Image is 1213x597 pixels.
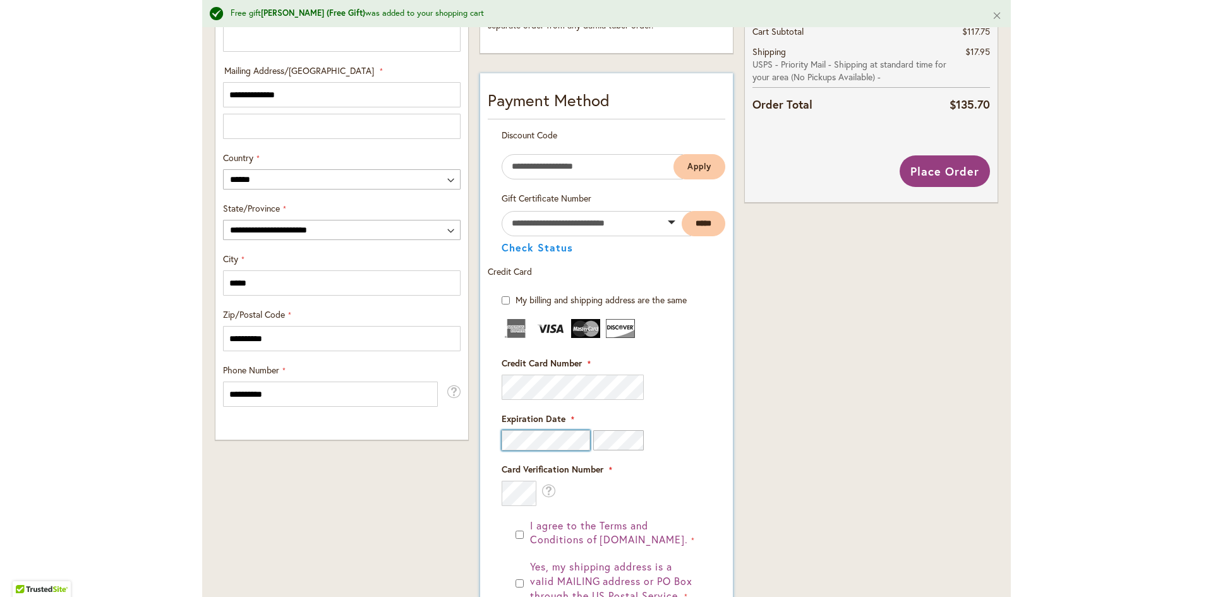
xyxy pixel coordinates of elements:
button: Place Order [900,155,990,187]
span: Zip/Postal Code [223,308,285,320]
span: I agree to the Terms and Conditions of [DOMAIN_NAME]. [530,519,688,546]
span: Shipping [752,45,786,57]
span: USPS - Priority Mail - Shipping at standard time for your area (No Pickups Available) - [752,58,950,83]
span: Country [223,152,253,164]
strong: Order Total [752,95,812,113]
span: Gift Certificate Number [502,192,591,204]
span: Discount Code [502,129,557,141]
span: Apply [687,161,711,172]
span: $117.75 [962,25,990,37]
div: Free gift was added to your shopping cart [231,8,973,20]
div: Payment Method [488,88,725,119]
iframe: Launch Accessibility Center [9,552,45,588]
span: My billing and shipping address are the same [516,294,687,306]
img: Discover [606,319,635,338]
strong: [PERSON_NAME] (Free Gift) [261,8,365,18]
span: Mailing Address/[GEOGRAPHIC_DATA] [224,64,374,76]
span: Credit Card Number [502,357,582,369]
span: Phone Number [223,364,279,376]
span: Credit Card [488,265,532,277]
span: City [223,253,238,265]
th: Cart Subtotal [752,21,950,42]
button: Check Status [502,243,573,253]
span: State/Province [223,202,280,214]
span: Card Verification Number [502,463,603,475]
img: American Express [502,319,531,338]
button: Apply [673,154,725,179]
span: Expiration Date [502,413,565,425]
img: Visa [536,319,565,338]
span: Place Order [910,164,979,179]
span: $135.70 [950,97,990,112]
img: MasterCard [571,319,600,338]
span: $17.95 [965,45,990,57]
